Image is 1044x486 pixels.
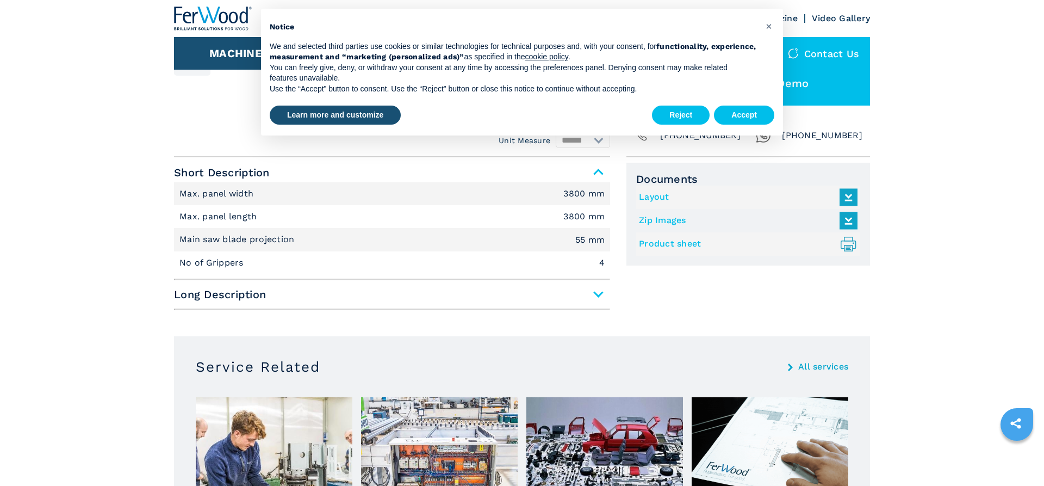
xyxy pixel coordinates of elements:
[639,188,852,206] a: Layout
[270,106,401,125] button: Learn more and customize
[174,163,610,182] span: Short Description
[714,106,774,125] button: Accept
[270,41,757,63] p: We and selected third parties use cookies or similar technologies for technical purposes and, wit...
[652,106,710,125] button: Reject
[563,189,605,198] em: 3800 mm
[179,233,297,245] p: Main saw blade projection
[194,61,200,70] span: 4
[174,81,610,125] nav: Thumbnail Navigation
[174,7,252,30] img: Ferwood
[563,212,605,221] em: 3800 mm
[185,61,190,70] span: 2
[179,211,260,223] p: Max. panel length
[798,362,848,371] a: All services
[599,259,605,267] em: 4
[812,13,870,23] a: Video Gallery
[760,17,778,35] button: Close this notice
[209,47,269,60] button: Machines
[788,48,799,59] img: Contact us
[782,128,862,143] span: [PHONE_NUMBER]
[270,22,757,33] h2: Notice
[196,358,320,376] h3: Service Related
[179,257,246,269] p: No of Grippers
[1002,410,1029,437] a: sharethis
[639,212,852,230] a: Zip Images
[174,285,610,304] span: Long Description
[270,84,757,95] p: Use the “Accept” button to consent. Use the “Reject” button or close this notice to continue with...
[525,52,568,61] a: cookie policy
[179,188,256,200] p: Max. panel width
[270,63,757,84] p: You can freely give, deny, or withdraw your consent at any time by accessing the preferences pane...
[639,235,852,253] a: Product sheet
[190,61,194,70] span: /
[270,42,756,61] strong: functionality, experience, measurement and “marketing (personalized ads)”
[766,20,772,33] span: ×
[998,437,1036,478] iframe: Chat
[636,173,860,186] span: Documents
[777,37,871,70] div: Contact us
[174,182,610,275] div: Short Description
[575,236,605,244] em: 55 mm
